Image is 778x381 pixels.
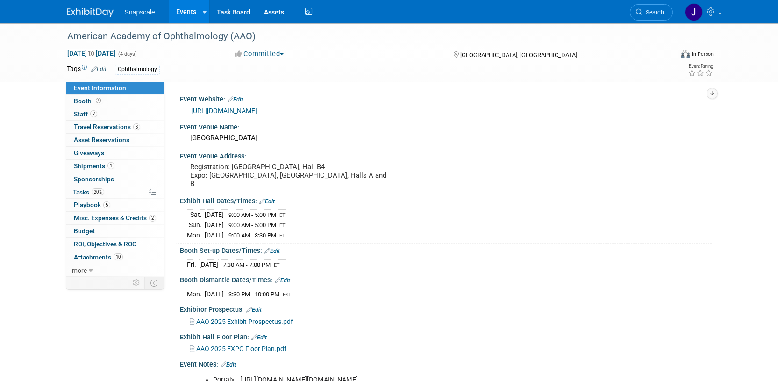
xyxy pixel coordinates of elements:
[67,8,114,17] img: ExhibitDay
[74,123,140,130] span: Travel Reservations
[190,163,391,188] pre: Registration: [GEOGRAPHIC_DATA], Hall B4 Expo: [GEOGRAPHIC_DATA], [GEOGRAPHIC_DATA], Halls A and B
[74,110,97,118] span: Staff
[630,4,673,21] a: Search
[279,223,286,229] span: ET
[66,95,164,108] a: Booth
[685,3,703,21] img: Jennifer Benedict
[66,251,164,264] a: Attachments10
[187,210,205,220] td: Sat.
[64,28,659,45] div: American Academy of Ophthalmology (AAO)
[180,330,712,342] div: Exhibit Hall Floor Plan:
[692,50,714,58] div: In-Person
[74,162,114,170] span: Shipments
[128,277,145,289] td: Personalize Event Tab Strip
[91,66,107,72] a: Edit
[133,123,140,130] span: 3
[187,289,205,299] td: Mon.
[205,230,224,240] td: [DATE]
[259,198,275,205] a: Edit
[144,277,164,289] td: Toggle Event Tabs
[187,220,205,230] td: Sun.
[279,212,286,218] span: ET
[73,188,104,196] span: Tasks
[199,259,218,269] td: [DATE]
[66,82,164,94] a: Event Information
[66,147,164,159] a: Giveaways
[187,230,205,240] td: Mon.
[74,214,156,222] span: Misc. Expenses & Credits
[205,210,224,220] td: [DATE]
[66,199,164,211] a: Playbook5
[688,64,713,69] div: Event Rating
[274,262,280,268] span: ET
[74,201,110,208] span: Playbook
[228,211,276,218] span: 9:00 AM - 5:00 PM
[191,107,257,115] a: [URL][DOMAIN_NAME]
[460,51,577,58] span: [GEOGRAPHIC_DATA], [GEOGRAPHIC_DATA]
[228,222,276,229] span: 9:00 AM - 5:00 PM
[187,131,705,145] div: [GEOGRAPHIC_DATA]
[74,97,103,105] span: Booth
[117,51,137,57] span: (4 days)
[196,318,293,325] span: AAO 2025 Exhibit Prospectus.pdf
[187,259,199,269] td: Fri.
[74,149,104,157] span: Giveaways
[66,134,164,146] a: Asset Reservations
[228,232,276,239] span: 9:00 AM - 3:30 PM
[228,96,243,103] a: Edit
[66,186,164,199] a: Tasks20%
[66,160,164,173] a: Shipments1
[223,261,271,268] span: 7:30 AM - 7:00 PM
[283,292,292,298] span: EST
[251,334,267,341] a: Edit
[66,121,164,133] a: Travel Reservations3
[66,173,164,186] a: Sponsorships
[279,233,286,239] span: ET
[246,307,262,313] a: Edit
[205,220,224,230] td: [DATE]
[74,240,136,248] span: ROI, Objectives & ROO
[180,149,712,161] div: Event Venue Address:
[74,227,95,235] span: Budget
[103,201,110,208] span: 5
[74,84,126,92] span: Event Information
[94,97,103,104] span: Booth not reserved yet
[180,273,712,285] div: Booth Dismantle Dates/Times:
[618,49,714,63] div: Event Format
[228,291,279,298] span: 3:30 PM - 10:00 PM
[66,238,164,251] a: ROI, Objectives & ROO
[125,8,155,16] span: Snapscale
[232,49,287,59] button: Committed
[275,277,290,284] a: Edit
[180,302,712,315] div: Exhibitor Prospectus:
[180,120,712,132] div: Event Venue Name:
[74,175,114,183] span: Sponsorships
[190,345,286,352] a: AAO 2025 EXPO Floor Plan.pdf
[66,212,164,224] a: Misc. Expenses & Credits2
[196,345,286,352] span: AAO 2025 EXPO Floor Plan.pdf
[149,215,156,222] span: 2
[74,253,123,261] span: Attachments
[107,162,114,169] span: 1
[264,248,280,254] a: Edit
[67,49,116,58] span: [DATE] [DATE]
[92,188,104,195] span: 20%
[642,9,664,16] span: Search
[66,225,164,237] a: Budget
[115,65,160,74] div: Ophthalmology
[180,357,712,369] div: Event Notes:
[190,318,293,325] a: AAO 2025 Exhibit Prospectus.pdf
[205,289,224,299] td: [DATE]
[66,264,164,277] a: more
[87,50,96,57] span: to
[221,361,236,368] a: Edit
[72,266,87,274] span: more
[90,110,97,117] span: 2
[180,244,712,256] div: Booth Set-up Dates/Times:
[66,108,164,121] a: Staff2
[681,50,690,58] img: Format-Inperson.png
[67,64,107,75] td: Tags
[180,194,712,206] div: Exhibit Hall Dates/Times:
[114,253,123,260] span: 10
[180,92,712,104] div: Event Website:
